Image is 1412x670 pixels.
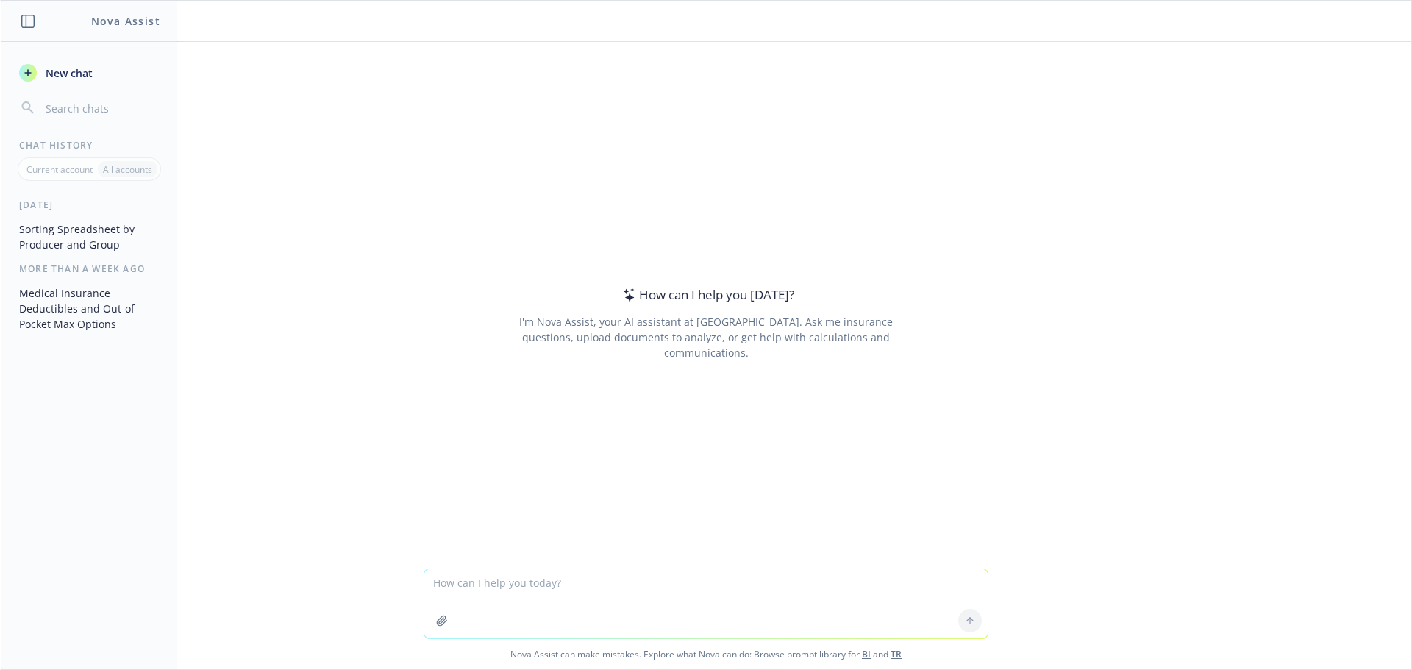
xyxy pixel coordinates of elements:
[13,60,165,86] button: New chat
[43,65,93,81] span: New chat
[891,648,902,660] a: TR
[862,648,871,660] a: BI
[43,98,160,118] input: Search chats
[1,263,177,275] div: More than a week ago
[13,217,165,257] button: Sorting Spreadsheet by Producer and Group
[1,139,177,152] div: Chat History
[1,199,177,211] div: [DATE]
[91,13,160,29] h1: Nova Assist
[13,281,165,336] button: Medical Insurance Deductibles and Out-of-Pocket Max Options
[499,314,913,360] div: I'm Nova Assist, your AI assistant at [GEOGRAPHIC_DATA]. Ask me insurance questions, upload docum...
[26,163,93,176] p: Current account
[618,285,794,304] div: How can I help you [DATE]?
[103,163,152,176] p: All accounts
[7,639,1405,669] span: Nova Assist can make mistakes. Explore what Nova can do: Browse prompt library for and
